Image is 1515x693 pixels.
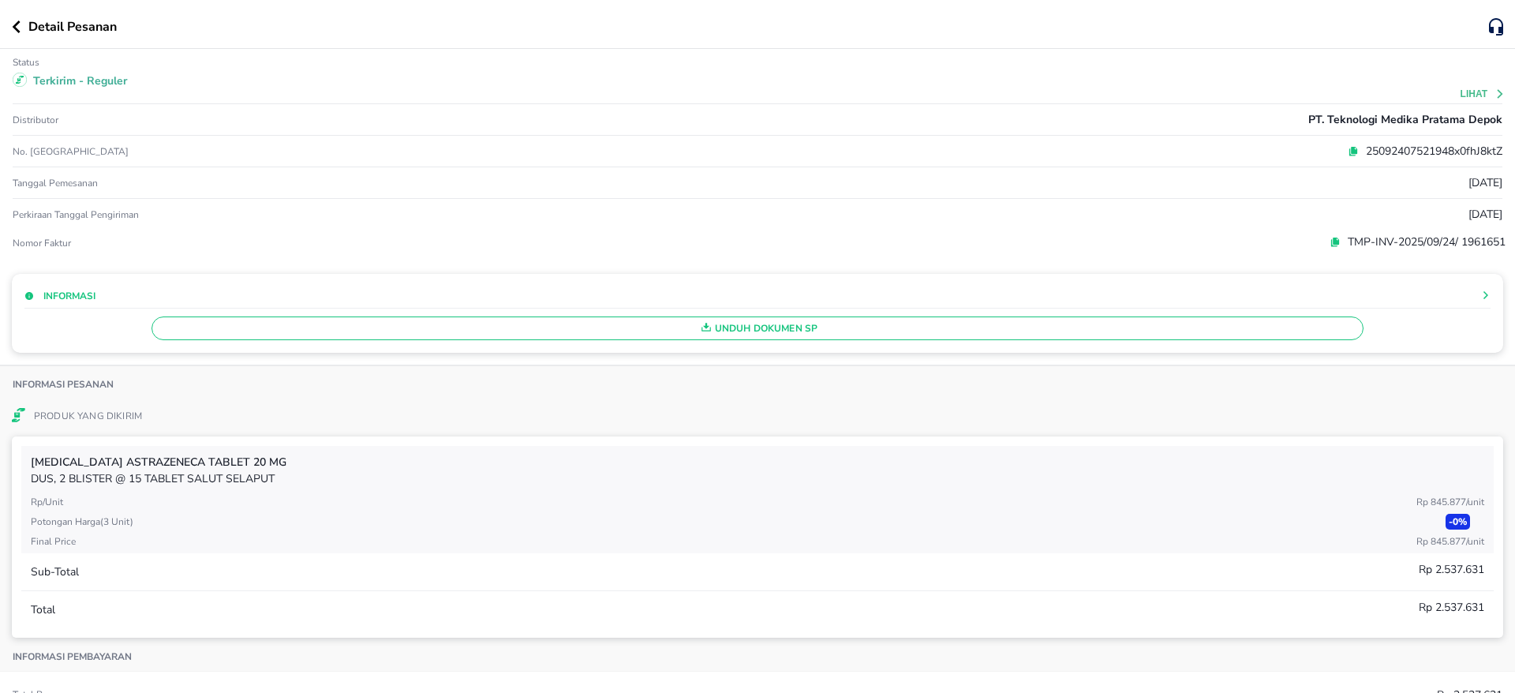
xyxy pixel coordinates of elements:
p: No. [GEOGRAPHIC_DATA] [13,145,509,158]
p: Rp 2.537.631 [1419,599,1484,616]
button: Informasi [24,289,95,303]
p: 25092407521948x0fhJ8ktZ [1359,143,1502,159]
p: Informasi pembayaran [13,650,132,663]
span: / Unit [1466,535,1484,548]
p: [DATE] [1468,206,1502,223]
p: Sub-Total [31,564,79,580]
p: Terkirim - Reguler [33,73,127,89]
p: Rp/Unit [31,495,63,509]
p: [DATE] [1468,174,1502,191]
p: - 0 % [1446,514,1470,530]
p: Rp 845.877 [1416,534,1484,549]
p: Rp 845.877 [1416,495,1484,509]
p: PT. Teknologi Medika Pratama Depok [1308,111,1502,128]
span: / Unit [1466,496,1484,508]
p: Informasi Pesanan [13,378,114,391]
p: Potongan harga ( 3 Unit ) [31,515,133,529]
p: Rp 2.537.631 [1419,561,1484,578]
button: Unduh Dokumen SP [151,317,1363,340]
p: Nomor faktur [13,237,509,249]
p: Produk Yang Dikirim [34,408,142,424]
span: Unduh Dokumen SP [159,318,1356,339]
p: Detail Pesanan [28,17,117,36]
button: Lihat [1461,88,1506,99]
p: TMP-INV-2025/09/24/ 1961651 [1341,234,1506,250]
p: Informasi [43,289,95,303]
p: Perkiraan Tanggal Pengiriman [13,208,139,221]
p: Final Price [31,534,76,549]
p: Total [31,601,55,618]
p: Tanggal pemesanan [13,177,98,189]
p: DUS, 2 BLISTER @ 15 TABLET SALUT SELAPUT [31,470,1484,487]
p: [MEDICAL_DATA] AstraZeneca TABLET 20 MG [31,454,1484,470]
p: Distributor [13,114,58,126]
p: Status [13,56,39,69]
